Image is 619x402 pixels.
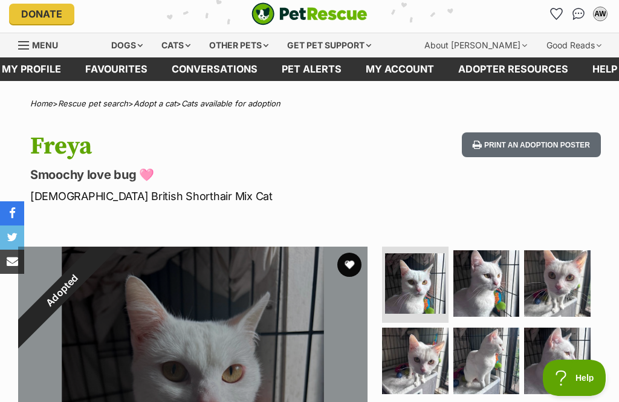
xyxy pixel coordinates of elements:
[251,2,368,25] img: logo-cat-932fe2b9b8326f06289b0f2fb663e598f794de774fb13d1741a6617ecf9a85b4.svg
[462,132,601,157] button: Print an adoption poster
[30,132,380,160] h1: Freya
[30,188,380,204] p: [DEMOGRAPHIC_DATA] British Shorthair Mix Cat
[58,99,128,108] a: Rescue pet search
[73,57,160,81] a: Favourites
[543,360,607,396] iframe: Help Scout Beacon - Open
[30,166,380,183] p: Smoochy love bug 🩷
[591,4,610,24] button: My account
[547,4,610,24] ul: Account quick links
[337,253,361,277] button: favourite
[134,99,176,108] a: Adopt a cat
[572,8,585,20] img: chat-41dd97257d64d25036548639549fe6c8038ab92f7586957e7f3b1b290dea8141.svg
[453,250,520,317] img: Photo of Freya
[416,33,536,57] div: About [PERSON_NAME]
[153,33,199,57] div: Cats
[201,33,277,57] div: Other pets
[594,8,606,20] div: AW
[18,33,66,55] a: Menu
[354,57,446,81] a: My account
[32,40,58,50] span: Menu
[30,99,53,108] a: Home
[9,4,74,24] a: Donate
[446,57,580,81] a: Adopter resources
[385,253,446,314] img: Photo of Freya
[569,4,588,24] a: Conversations
[453,328,520,394] img: Photo of Freya
[251,2,368,25] a: PetRescue
[382,328,449,394] img: Photo of Freya
[538,33,610,57] div: Good Reads
[524,250,591,317] img: Photo of Freya
[160,57,270,81] a: conversations
[547,4,566,24] a: Favourites
[103,33,151,57] div: Dogs
[181,99,280,108] a: Cats available for adoption
[270,57,354,81] a: Pet alerts
[279,33,380,57] div: Get pet support
[524,328,591,394] img: Photo of Freya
